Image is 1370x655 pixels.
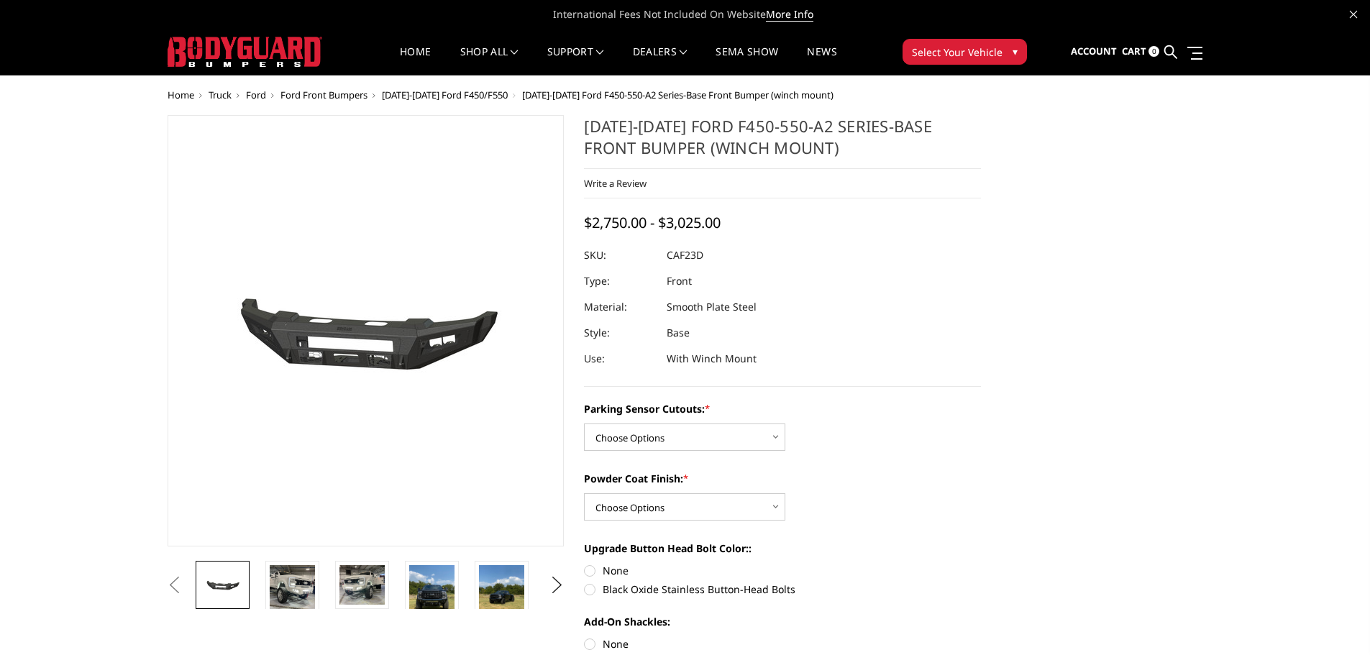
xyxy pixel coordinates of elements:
span: Account [1071,45,1117,58]
dt: SKU: [584,242,656,268]
dt: Use: [584,346,656,372]
button: Select Your Vehicle [903,39,1027,65]
a: Write a Review [584,177,647,190]
a: Support [547,47,604,75]
dt: Material: [584,294,656,320]
span: ▾ [1013,44,1018,59]
label: Powder Coat Finish: [584,471,981,486]
a: Home [400,47,431,75]
span: [DATE]-[DATE] Ford F450-550-A2 Series-Base Front Bumper (winch mount) [522,88,834,101]
span: Select Your Vehicle [912,45,1003,60]
dd: CAF23D [667,242,703,268]
a: SEMA Show [716,47,778,75]
button: Next [546,574,567,596]
a: Cart 0 [1122,32,1159,71]
a: Ford [246,88,266,101]
span: $2,750.00 - $3,025.00 [584,213,721,232]
dd: With Winch Mount [667,346,757,372]
button: Previous [164,574,186,596]
img: 2023-2025 Ford F450-550-A2 Series-Base Front Bumper (winch mount) [270,565,315,610]
img: BODYGUARD BUMPERS [168,37,322,67]
img: 2023-2025 Ford F450-550-A2 Series-Base Front Bumper (winch mount) [479,565,524,626]
img: 2023-2025 Ford F450-550-A2 Series-Base Front Bumper (winch mount) [339,565,385,605]
a: 2023-2025 Ford F450-550-A2 Series-Base Front Bumper (winch mount) [168,115,565,546]
label: Black Oxide Stainless Button-Head Bolts [584,582,981,597]
dd: Base [667,320,690,346]
label: Upgrade Button Head Bolt Color:: [584,541,981,556]
dt: Style: [584,320,656,346]
label: None [584,563,981,578]
a: Truck [209,88,232,101]
a: More Info [766,7,813,22]
span: Cart [1122,45,1146,58]
a: [DATE]-[DATE] Ford F450/F550 [382,88,508,101]
img: 2023-2025 Ford F450-550-A2 Series-Base Front Bumper (winch mount) [409,565,455,626]
h1: [DATE]-[DATE] Ford F450-550-A2 Series-Base Front Bumper (winch mount) [584,115,981,169]
label: Parking Sensor Cutouts: [584,401,981,416]
a: Ford Front Bumpers [280,88,367,101]
a: News [807,47,836,75]
span: 0 [1148,46,1159,57]
label: Add-On Shackles: [584,614,981,629]
label: None [584,636,981,651]
a: shop all [460,47,519,75]
a: Dealers [633,47,688,75]
dd: Front [667,268,692,294]
a: Account [1071,32,1117,71]
dd: Smooth Plate Steel [667,294,757,320]
a: Home [168,88,194,101]
dt: Type: [584,268,656,294]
